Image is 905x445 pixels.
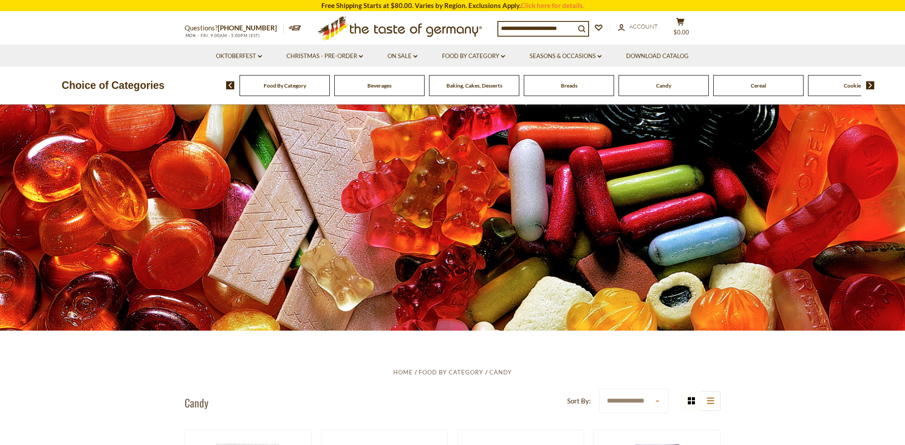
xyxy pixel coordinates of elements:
[216,51,262,61] a: Oktoberfest
[185,22,284,34] p: Questions?
[667,17,694,40] button: $0.00
[185,396,208,409] h1: Candy
[489,369,512,376] a: Candy
[286,51,363,61] a: Christmas - PRE-ORDER
[618,22,658,32] a: Account
[629,23,658,30] span: Account
[844,82,863,89] a: Cookies
[185,33,261,38] span: MON - FRI, 9:00AM - 5:00PM (EST)
[866,81,875,89] img: next arrow
[656,82,671,89] a: Candy
[387,51,417,61] a: On Sale
[442,51,505,61] a: Food By Category
[446,82,502,89] a: Baking, Cakes, Desserts
[218,24,277,32] a: [PHONE_NUMBER]
[521,1,584,9] a: Click here for details.
[367,82,391,89] a: Beverages
[673,29,689,36] span: $0.00
[393,369,413,376] a: Home
[561,82,577,89] a: Breads
[530,51,602,61] a: Seasons & Occasions
[626,51,689,61] a: Download Catalog
[226,81,235,89] img: previous arrow
[419,369,483,376] a: Food By Category
[264,82,306,89] a: Food By Category
[751,82,766,89] a: Cereal
[567,395,591,407] label: Sort By:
